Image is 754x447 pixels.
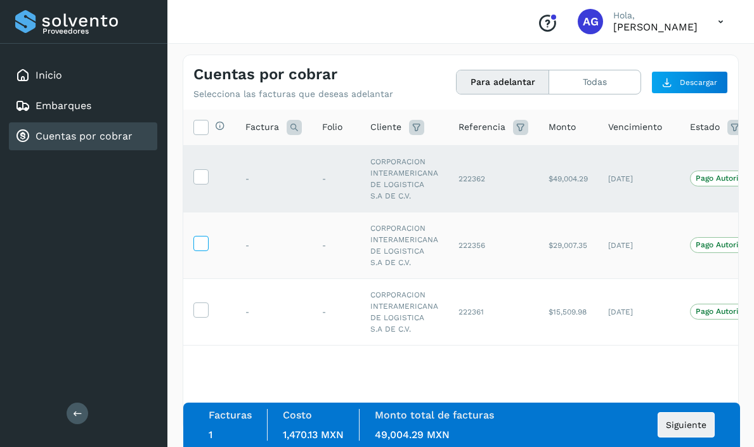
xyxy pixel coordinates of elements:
[658,412,715,437] button: Siguiente
[598,212,680,278] td: [DATE]
[375,409,494,421] label: Monto total de facturas
[360,278,448,345] td: CORPORACION INTERAMERICANA DE LOGISTICA S.A DE C.V.
[448,212,538,278] td: 222356
[680,77,717,88] span: Descargar
[651,71,728,94] button: Descargar
[312,212,360,278] td: -
[458,120,505,134] span: Referencia
[598,145,680,212] td: [DATE]
[666,420,706,429] span: Siguiente
[538,212,598,278] td: $29,007.35
[549,120,576,134] span: Monto
[312,145,360,212] td: -
[235,212,312,278] td: -
[608,120,662,134] span: Vencimiento
[375,429,450,441] span: 49,004.29 MXN
[457,70,549,94] button: Para adelantar
[9,122,157,150] div: Cuentas por cobrar
[9,92,157,120] div: Embarques
[448,145,538,212] td: 222362
[549,70,640,94] button: Todas
[598,278,680,345] td: [DATE]
[538,278,598,345] td: $15,509.98
[9,62,157,89] div: Inicio
[36,130,133,142] a: Cuentas por cobrar
[613,10,698,21] p: Hola,
[235,278,312,345] td: -
[538,145,598,212] td: $49,004.29
[42,27,152,36] p: Proveedores
[193,65,337,84] h4: Cuentas por cobrar
[283,409,312,421] label: Costo
[283,429,344,441] span: 1,470.13 MXN
[209,409,252,421] label: Facturas
[312,278,360,345] td: -
[209,429,212,441] span: 1
[613,21,698,33] p: ANABEL GARCÍA ANAYA
[193,89,393,100] p: Selecciona las facturas que deseas adelantar
[448,278,538,345] td: 222361
[322,120,342,134] span: Folio
[360,145,448,212] td: CORPORACION INTERAMERICANA DE LOGISTICA S.A DE C.V.
[36,69,62,81] a: Inicio
[690,120,720,134] span: Estado
[235,145,312,212] td: -
[360,212,448,278] td: CORPORACION INTERAMERICANA DE LOGISTICA S.A DE C.V.
[370,120,401,134] span: Cliente
[36,100,91,112] a: Embarques
[245,120,279,134] span: Factura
